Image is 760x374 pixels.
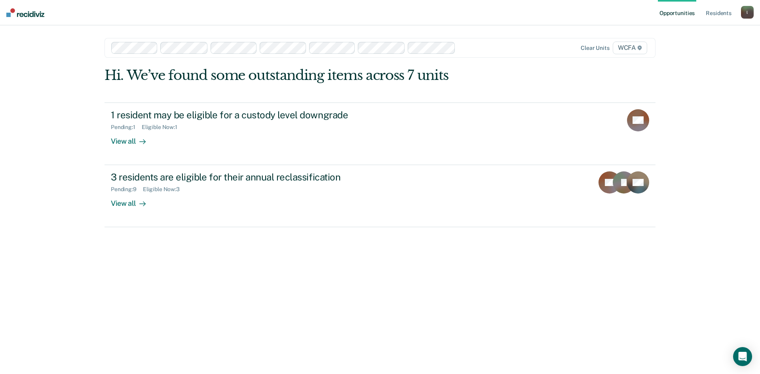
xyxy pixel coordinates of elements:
div: Clear units [581,45,610,51]
span: WCFA [613,42,647,54]
div: View all [111,130,155,146]
div: View all [111,193,155,208]
a: 3 residents are eligible for their annual reclassificationPending:9Eligible Now:3View all [104,165,655,227]
div: Pending : 9 [111,186,143,193]
button: l [741,6,754,19]
div: Eligible Now : 3 [143,186,186,193]
div: Open Intercom Messenger [733,347,752,366]
div: 3 residents are eligible for their annual reclassification [111,171,389,183]
div: Hi. We’ve found some outstanding items across 7 units [104,67,545,84]
div: 1 resident may be eligible for a custody level downgrade [111,109,389,121]
a: 1 resident may be eligible for a custody level downgradePending:1Eligible Now:1View all [104,103,655,165]
div: Eligible Now : 1 [142,124,184,131]
div: Pending : 1 [111,124,142,131]
img: Recidiviz [6,8,44,17]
